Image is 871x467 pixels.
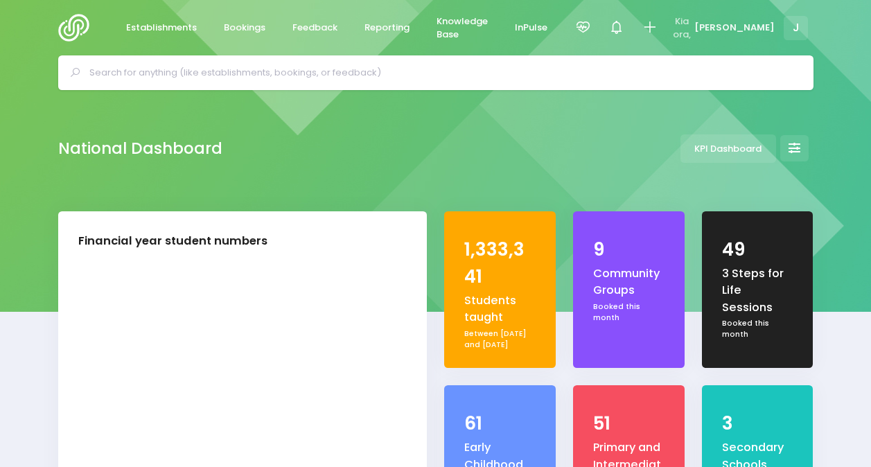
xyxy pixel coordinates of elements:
[292,21,337,35] span: Feedback
[672,15,692,42] span: Kia ora,
[213,15,277,42] a: Bookings
[722,236,793,263] div: 49
[694,21,775,35] span: [PERSON_NAME]
[464,410,535,437] div: 61
[78,233,267,250] div: Financial year student numbers
[722,410,793,437] div: 3
[464,292,535,326] div: Students taught
[593,301,664,323] div: Booked this month
[593,410,664,437] div: 51
[464,328,535,350] div: Between [DATE] and [DATE]
[593,265,664,299] div: Community Groups
[126,21,197,35] span: Establishments
[593,236,664,263] div: 9
[722,265,793,316] div: 3 Steps for Life Sessions
[425,8,500,49] a: Knowledge Base
[224,21,265,35] span: Bookings
[515,21,547,35] span: InPulse
[437,15,488,42] span: Knowledge Base
[89,62,794,83] input: Search for anything (like establishments, bookings, or feedback)
[353,15,421,42] a: Reporting
[364,21,410,35] span: Reporting
[58,139,222,158] h2: National Dashboard
[464,236,535,290] div: 1,333,341
[504,15,559,42] a: InPulse
[281,15,349,42] a: Feedback
[722,318,793,340] div: Booked this month
[115,15,209,42] a: Establishments
[680,134,776,163] a: KPI Dashboard
[784,16,808,40] span: J
[58,14,98,42] img: Logo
